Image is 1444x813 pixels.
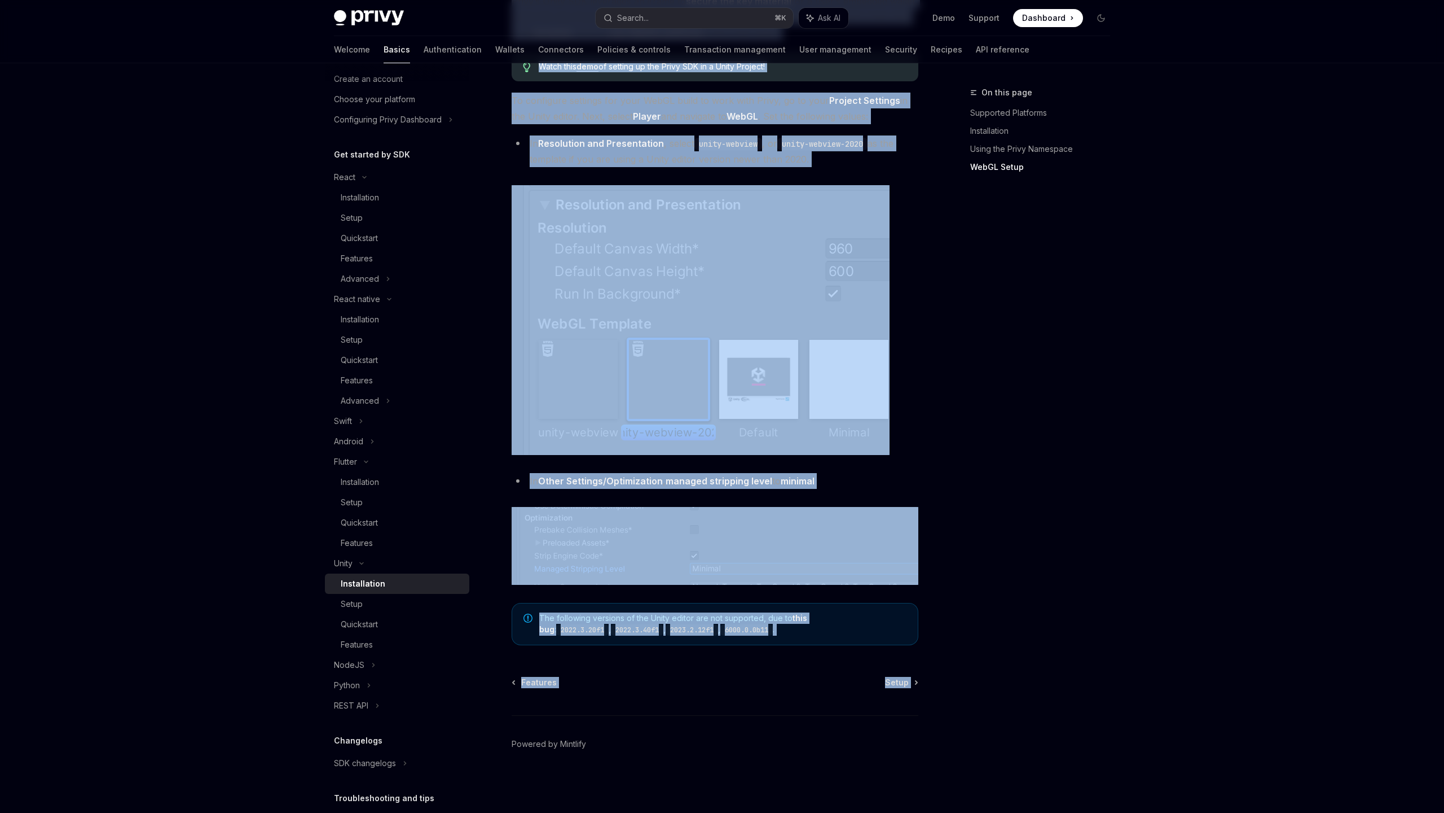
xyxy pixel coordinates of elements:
li: In , to [512,473,918,489]
button: Toggle dark mode [1092,9,1110,27]
a: Installation [325,472,469,492]
div: Configuring Privy Dashboard [334,113,442,126]
code: unity-webview [694,138,762,150]
a: Setup [325,594,469,614]
strong: Project Settings [829,95,900,106]
a: Wallets [495,36,525,63]
div: Features [341,638,373,652]
div: Quickstart [341,353,378,367]
div: Advanced [341,394,379,408]
div: REST API [334,699,368,713]
strong: Player [633,111,661,122]
a: WebGL Setup [970,158,1119,176]
svg: Tip [523,62,531,72]
a: API reference [976,36,1029,63]
img: webview-stripping-settings [512,507,918,585]
div: Choose your platform [334,93,415,106]
div: Installation [341,313,379,326]
a: demo [576,62,598,72]
a: Setup [325,492,469,513]
a: Setup [325,208,469,228]
a: User management [799,36,871,63]
div: Features [341,252,373,265]
div: Installation [341,475,379,489]
a: Features [513,677,557,688]
code: 2023.2.12f1 [666,624,718,636]
a: Quickstart [325,614,469,635]
code: 2022.3.20f1 [556,624,609,636]
span: Watch this of setting up the Privy SDK in a Unity Project! [539,61,907,72]
a: Setup [325,330,469,350]
div: SDK changelogs [334,757,396,770]
div: Unity [334,557,353,570]
a: Support [968,12,1000,24]
a: Setup [885,677,917,688]
div: Setup [341,211,363,225]
li: In , select , or as the template if you are using a Unity editor version newer than 2020. [512,135,918,167]
div: Python [334,679,360,692]
a: Recipes [931,36,962,63]
span: ⌘ K [774,14,786,23]
a: Transaction management [684,36,786,63]
svg: Note [523,614,532,623]
span: Dashboard [1022,12,1066,24]
img: webview-template [512,185,890,455]
span: The following versions of the Unity editor are not supported, due to : , , , . [539,613,906,636]
a: Installation [325,187,469,208]
a: Quickstart [325,228,469,248]
a: this bug [539,613,807,635]
a: Basics [384,36,410,63]
div: Installation [341,577,385,591]
span: Features [521,677,557,688]
a: Installation [325,309,469,330]
div: Android [334,435,363,448]
a: Installation [325,574,469,594]
strong: Other Settings/Optimization [538,475,663,487]
a: Dashboard [1013,9,1083,27]
button: Search...⌘K [596,8,793,28]
a: Welcome [334,36,370,63]
div: NodeJS [334,658,364,672]
a: Features [325,635,469,655]
h5: Changelogs [334,734,382,748]
a: Powered by Mintlify [512,738,586,750]
div: Setup [341,496,363,509]
div: React [334,171,355,184]
a: Installation [970,122,1119,140]
span: Ask AI [818,12,840,24]
div: Quickstart [341,516,378,530]
div: React native [334,292,380,306]
strong: managed stripping level [666,475,772,487]
a: Demo [932,12,955,24]
a: Choose your platform [325,89,469,110]
code: 2022.3.40f1 [611,624,663,636]
h5: Get started by SDK [334,148,410,161]
span: Setup [885,677,909,688]
div: Features [341,374,373,387]
a: Features [325,533,469,553]
a: Features [325,370,469,391]
a: Quickstart [325,513,469,533]
a: Connectors [538,36,584,63]
div: Flutter [334,455,357,469]
div: Swift [334,414,352,428]
div: Installation [341,191,379,204]
div: Setup [341,333,363,347]
span: On this page [981,86,1032,99]
strong: Resolution and Presentation [538,138,664,149]
code: 6000.0.0b11 [720,624,773,636]
img: dark logo [334,10,404,26]
a: Security [885,36,917,63]
a: Policies & controls [597,36,671,63]
h5: Troubleshooting and tips [334,792,434,805]
div: Setup [341,597,363,611]
a: Features [325,248,469,269]
button: Ask AI [799,8,848,28]
div: Advanced [341,272,379,286]
div: Features [341,536,373,550]
strong: minimal [781,475,815,487]
strong: WebGL [727,111,758,122]
div: Search... [617,11,649,25]
a: Supported Platforms [970,104,1119,122]
code: unity-webview-2020 [777,138,868,150]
